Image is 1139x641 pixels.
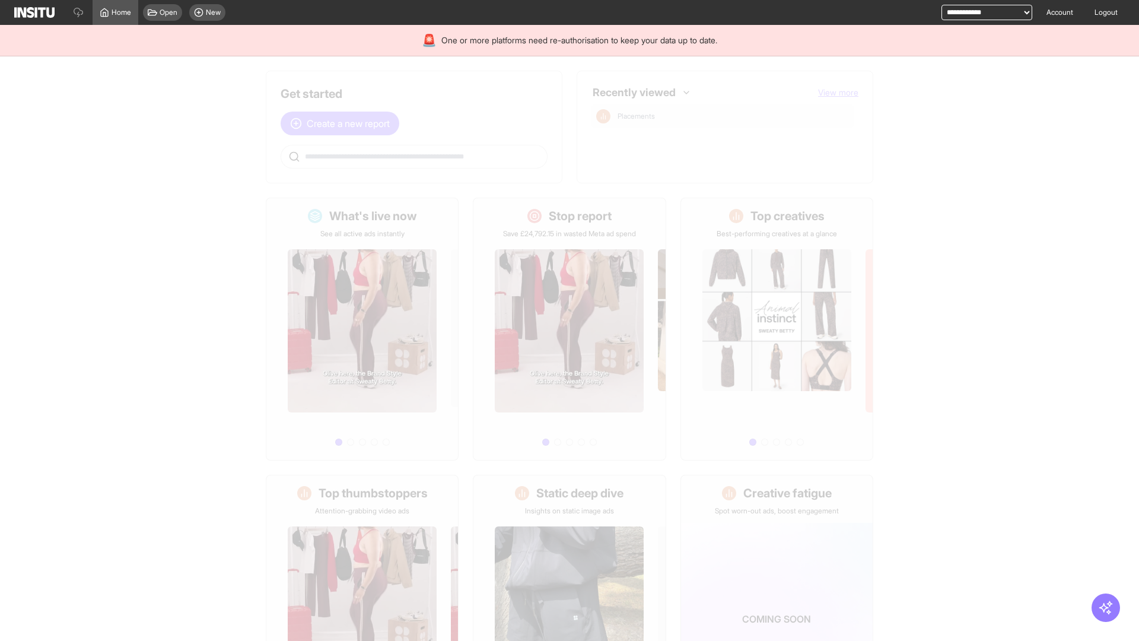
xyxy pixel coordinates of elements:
[112,8,131,17] span: Home
[422,32,437,49] div: 🚨
[206,8,221,17] span: New
[160,8,177,17] span: Open
[14,7,55,18] img: Logo
[441,34,717,46] span: One or more platforms need re-authorisation to keep your data up to date.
